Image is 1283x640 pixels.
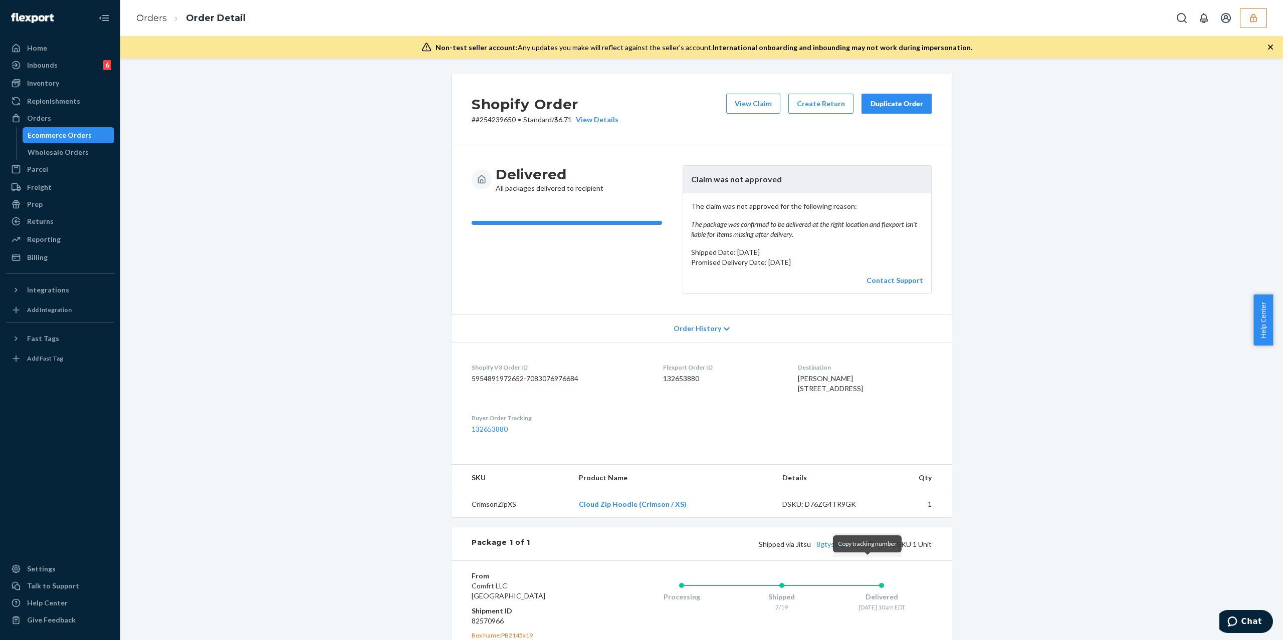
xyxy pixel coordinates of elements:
[1253,294,1273,346] button: Help Center
[774,465,885,491] th: Details
[436,43,972,53] div: Any updates you make will reflect against the seller's account.
[27,252,48,262] div: Billing
[663,363,781,372] dt: Flexport Order ID
[1219,610,1273,635] iframe: Opens a widget where you can chat to one of our agents
[862,94,932,114] button: Duplicate Order
[6,578,114,594] button: Talk to Support
[726,94,780,114] button: View Claim
[6,75,114,91] a: Inventory
[472,571,591,581] dt: From
[6,595,114,611] a: Help Center
[27,182,52,192] div: Freight
[6,179,114,195] a: Freight
[732,603,832,611] div: 7/19
[27,354,63,363] div: Add Fast Tag
[136,13,167,24] a: Orders
[816,540,861,548] a: 8gtys98p5kf8
[1216,8,1236,28] button: Open account menu
[1172,8,1192,28] button: Open Search Box
[6,561,114,577] a: Settings
[6,196,114,212] a: Prep
[27,615,76,625] div: Give Feedback
[27,564,56,574] div: Settings
[6,249,114,265] a: Billing
[884,465,952,491] th: Qty
[452,491,571,518] td: CrimsonZipXS
[518,115,521,124] span: •
[27,305,72,314] div: Add Integration
[571,465,774,491] th: Product Name
[128,4,254,33] ol: breadcrumbs
[831,603,932,611] div: [DATE] 10am EDT
[27,234,61,244] div: Reporting
[713,43,972,52] span: International onboarding and inbounding may not work during impersonation.
[496,165,603,193] div: All packages delivered to recipient
[674,324,721,334] span: Order History
[472,631,591,639] div: Box Name: PB2145x19
[663,374,781,384] dd: 132653880
[6,612,114,628] button: Give Feedback
[759,540,878,548] span: Shipped via Jitsu
[94,8,114,28] button: Close Navigation
[732,592,832,602] div: Shipped
[691,257,923,267] p: Promised Delivery Date: [DATE]
[884,491,952,518] td: 1
[496,165,603,183] h3: Delivered
[11,13,54,23] img: Flexport logo
[6,282,114,298] button: Integrations
[6,213,114,229] a: Returns
[472,115,618,125] p: # #254239650 / $6.71
[27,78,59,88] div: Inventory
[23,127,115,143] a: Ecommerce Orders
[6,40,114,56] a: Home
[870,99,923,109] div: Duplicate Order
[472,616,591,626] dd: 82570966
[27,113,51,123] div: Orders
[472,94,618,115] h2: Shopify Order
[838,540,897,547] span: Copy tracking number
[1194,8,1214,28] button: Open notifications
[436,43,518,52] span: Non-test seller account:
[530,537,932,550] div: 1 SKU 1 Unit
[452,465,571,491] th: SKU
[27,598,68,608] div: Help Center
[472,374,647,384] dd: 5954891972652-7083076976684
[27,334,59,344] div: Fast Tags
[472,537,530,550] div: Package 1 of 1
[27,60,58,70] div: Inbounds
[6,351,114,367] a: Add Fast Tag
[683,166,931,193] header: Claim was not approved
[472,581,545,600] span: Comfrt LLC [GEOGRAPHIC_DATA]
[186,13,246,24] a: Order Detail
[831,592,932,602] div: Delivered
[472,414,647,422] dt: Buyer Order Tracking
[28,130,92,140] div: Ecommerce Orders
[782,499,877,509] div: DSKU: D76ZG4TR9GK
[579,500,687,508] a: Cloud Zip Hoodie (Crimson / XS)
[6,110,114,126] a: Orders
[27,96,80,106] div: Replenishments
[867,276,923,284] a: Contact Support
[472,363,647,372] dt: Shopify V3 Order ID
[23,144,115,160] a: Wholesale Orders
[27,164,48,174] div: Parcel
[523,115,552,124] span: Standard
[27,199,43,209] div: Prep
[6,331,114,347] button: Fast Tags
[6,302,114,318] a: Add Integration
[798,363,932,372] dt: Destination
[798,374,863,393] span: [PERSON_NAME] [STREET_ADDRESS]
[6,93,114,109] a: Replenishments
[6,231,114,247] a: Reporting
[28,147,89,157] div: Wholesale Orders
[572,115,618,125] button: View Details
[472,425,508,433] a: 132653880
[27,216,54,226] div: Returns
[103,60,111,70] div: 6
[691,247,923,257] p: Shipped Date: [DATE]
[27,43,47,53] div: Home
[6,57,114,73] a: Inbounds6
